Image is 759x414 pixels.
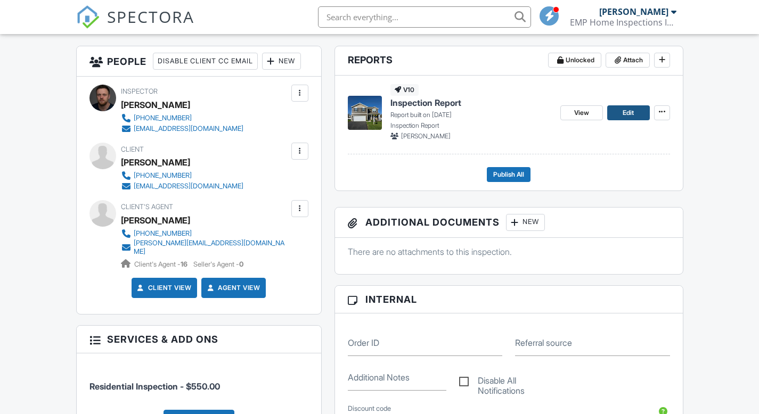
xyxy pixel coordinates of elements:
[121,113,243,123] a: [PHONE_NUMBER]
[134,182,243,191] div: [EMAIL_ADDRESS][DOMAIN_NAME]
[76,5,100,29] img: The Best Home Inspection Software - Spectora
[77,46,321,77] h3: People
[459,376,558,389] label: Disable All Notifications
[153,53,258,70] div: Disable Client CC Email
[121,212,190,228] a: [PERSON_NAME]
[348,365,447,391] input: Additional Notes
[599,6,668,17] div: [PERSON_NAME]
[262,53,301,70] div: New
[335,286,683,313] h3: Internal
[134,260,189,268] span: Client's Agent -
[335,208,683,238] h3: Additional Documents
[348,371,410,383] label: Additional Notes
[121,181,243,192] a: [EMAIL_ADDRESS][DOMAIN_NAME]
[77,326,321,353] h3: Services & Add ons
[121,154,190,170] div: [PERSON_NAME]
[89,361,308,401] li: Service: Residential Inspection
[121,239,289,256] a: [PERSON_NAME][EMAIL_ADDRESS][DOMAIN_NAME]
[239,260,243,268] strong: 0
[89,381,220,392] span: Residential Inspection - $550.00
[205,283,260,293] a: Agent View
[134,114,192,122] div: [PHONE_NUMBER]
[121,87,158,95] span: Inspector
[348,337,379,349] label: Order ID
[121,170,243,181] a: [PHONE_NUMBER]
[570,17,676,28] div: EMP Home Inspections Inc.
[134,239,289,256] div: [PERSON_NAME][EMAIL_ADDRESS][DOMAIN_NAME]
[193,260,243,268] span: Seller's Agent -
[121,228,289,239] a: [PHONE_NUMBER]
[134,125,243,133] div: [EMAIL_ADDRESS][DOMAIN_NAME]
[121,203,173,211] span: Client's Agent
[76,14,194,37] a: SPECTORA
[181,260,187,268] strong: 16
[348,246,670,258] p: There are no attachments to this inspection.
[515,337,572,349] label: Referral source
[121,97,190,113] div: [PERSON_NAME]
[318,6,531,28] input: Search everything...
[506,214,545,231] div: New
[135,283,192,293] a: Client View
[107,5,194,28] span: SPECTORA
[121,145,144,153] span: Client
[134,171,192,180] div: [PHONE_NUMBER]
[121,123,243,134] a: [EMAIL_ADDRESS][DOMAIN_NAME]
[348,404,391,413] label: Discount code
[134,229,192,238] div: [PHONE_NUMBER]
